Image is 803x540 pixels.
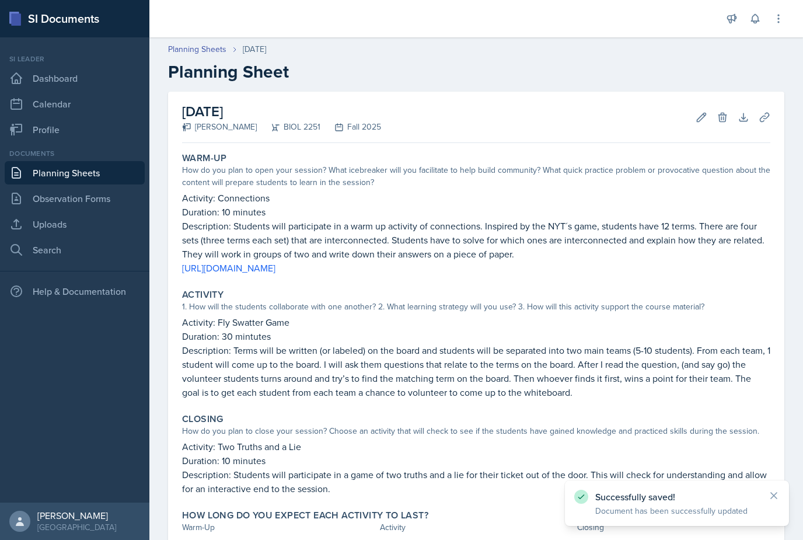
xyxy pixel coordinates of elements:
[182,101,381,122] h2: [DATE]
[168,43,226,55] a: Planning Sheets
[182,205,770,219] p: Duration: 10 minutes
[182,164,770,189] div: How do you plan to open your session? What icebreaker will you facilitate to help build community...
[182,121,257,133] div: [PERSON_NAME]
[182,315,770,329] p: Activity: Fly Swatter Game
[5,67,145,90] a: Dashboard
[182,521,375,534] div: Warm-Up
[182,343,770,399] p: Description: Terms will be written (or labeled) on the board and students will be separated into ...
[182,289,224,301] label: Activity
[320,121,381,133] div: Fall 2025
[182,152,227,164] label: Warm-Up
[595,491,759,503] p: Successfully saved!
[243,43,266,55] div: [DATE]
[182,440,770,454] p: Activity: Two Truths and a Lie
[182,454,770,468] p: Duration: 10 minutes
[182,510,428,521] label: How long do you expect each activity to last?
[182,219,770,261] p: Description: Students will participate in a warm up activity of connections. Inspired by the NYT´...
[380,521,573,534] div: Activity
[182,413,224,425] label: Closing
[5,92,145,116] a: Calendar
[182,301,770,313] div: 1. How will the students collaborate with one another? 2. What learning strategy will you use? 3....
[37,521,116,533] div: [GEOGRAPHIC_DATA]
[182,191,770,205] p: Activity: Connections
[182,425,770,437] div: How do you plan to close your session? Choose an activity that will check to see if the students ...
[5,187,145,210] a: Observation Forms
[5,280,145,303] div: Help & Documentation
[257,121,320,133] div: BIOL 2251
[37,510,116,521] div: [PERSON_NAME]
[168,61,784,82] h2: Planning Sheet
[595,505,759,517] p: Document has been successfully updated
[5,118,145,141] a: Profile
[182,329,770,343] p: Duration: 30 mintutes
[5,54,145,64] div: Si leader
[577,521,770,534] div: Closing
[5,238,145,262] a: Search
[5,212,145,236] a: Uploads
[5,148,145,159] div: Documents
[5,161,145,184] a: Planning Sheets
[182,468,770,496] p: Description: Students will participate in a game of two truths and a lie for their ticket out of ...
[182,262,275,274] a: [URL][DOMAIN_NAME]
